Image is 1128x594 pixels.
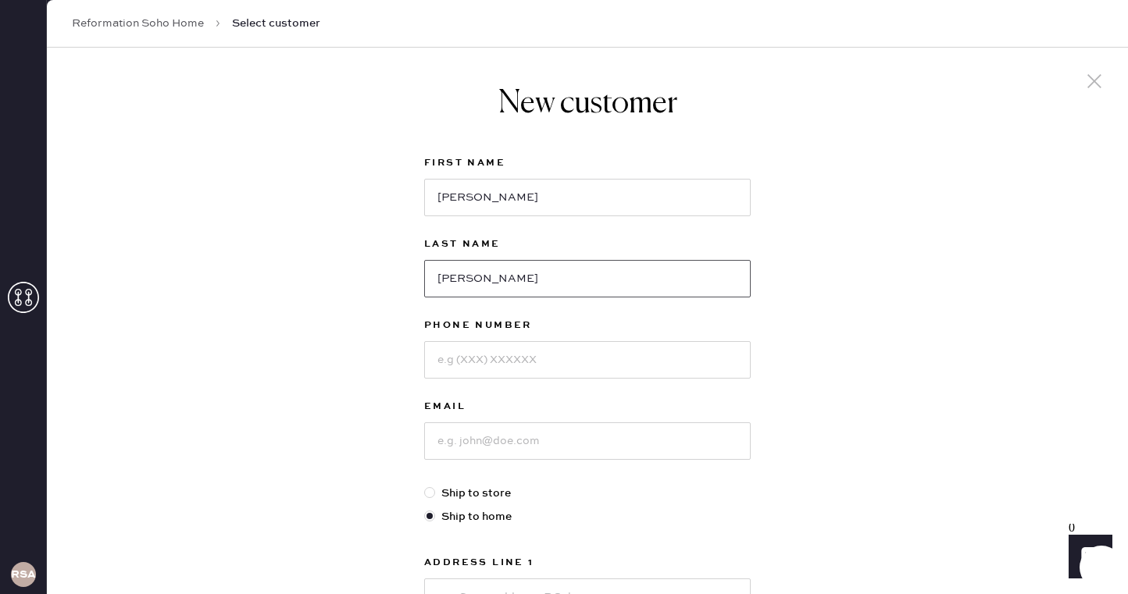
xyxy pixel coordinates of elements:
h3: RSA [11,569,36,580]
input: e.g. John [424,179,751,216]
input: e.g. Doe [424,260,751,297]
span: Select customer [232,16,320,31]
a: Reformation Soho Home [72,16,204,31]
h1: New customer [424,85,751,123]
label: First Name [424,154,751,173]
label: Phone Number [424,316,751,335]
label: Email [424,397,751,416]
label: Address Line 1 [424,553,751,572]
iframe: Front Chat [1054,524,1121,591]
label: Ship to home [424,508,751,525]
label: Ship to store [424,485,751,502]
input: e.g (XXX) XXXXXX [424,341,751,379]
input: e.g. john@doe.com [424,422,751,460]
label: Last Name [424,235,751,254]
